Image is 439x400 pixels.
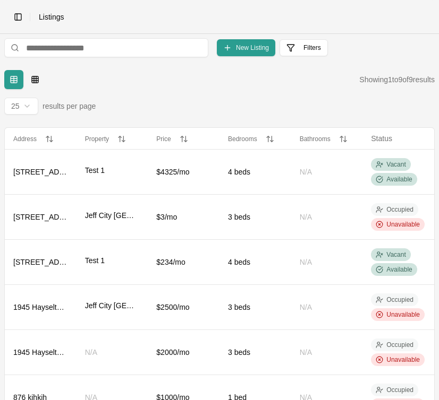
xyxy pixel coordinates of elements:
[300,303,312,311] span: N/A
[85,135,109,143] span: Property
[386,175,412,184] span: Available
[371,134,392,143] span: Status
[13,135,68,143] button: Address
[13,212,68,222] div: [STREET_ADDRESS]
[386,220,420,229] span: Unavailable
[386,295,413,304] span: Occupied
[386,160,406,169] span: Vacant
[386,341,413,349] span: Occupied
[228,347,283,358] div: 3 beds
[85,255,105,266] span: Test 1
[13,135,37,143] span: Address
[85,210,140,221] span: Jeff City [GEOGRAPHIC_DATA]
[300,168,312,176] span: N/A
[156,167,211,177] div: $4325/mo
[228,167,283,177] div: 4 beds
[156,257,211,267] div: $234/mo
[85,165,105,176] span: Test 1
[43,101,96,111] span: results per page
[85,300,140,311] span: Jeff City [GEOGRAPHIC_DATA]
[386,310,420,319] span: Unavailable
[300,135,354,143] button: Bathrooms
[39,12,64,22] span: Listings
[228,302,283,312] div: 3 beds
[228,135,283,143] button: Bedrooms
[300,258,312,266] span: N/A
[156,212,211,222] div: $3/mo
[228,257,283,267] div: 4 beds
[386,265,412,274] span: Available
[85,135,140,143] button: Property
[156,135,211,143] button: Price
[217,39,275,56] button: New Listing
[85,348,97,356] span: N/A
[4,70,23,89] button: Tabular view with sorting
[386,250,406,259] span: Vacant
[300,213,312,221] span: N/A
[386,386,413,394] span: Occupied
[280,39,328,56] button: Filters
[156,347,211,358] div: $2000/mo
[236,44,269,52] span: New Listing
[13,347,68,358] div: 1945 Hayselton Dr
[26,70,45,89] button: Card-based grid layout
[386,205,413,214] span: Occupied
[156,302,211,312] div: $2500/mo
[13,302,68,312] div: 1945 Hayselton Dr
[156,135,171,143] span: Price
[300,135,331,143] span: Bathrooms
[39,12,64,22] nav: breadcrumb
[386,355,420,364] span: Unavailable
[300,348,312,356] span: N/A
[228,212,283,222] div: 3 beds
[13,257,68,267] div: [STREET_ADDRESS]
[359,74,435,85] div: Showing 1 to 9 of 9 results
[13,167,68,177] div: [STREET_ADDRESS]
[228,135,257,143] span: Bedrooms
